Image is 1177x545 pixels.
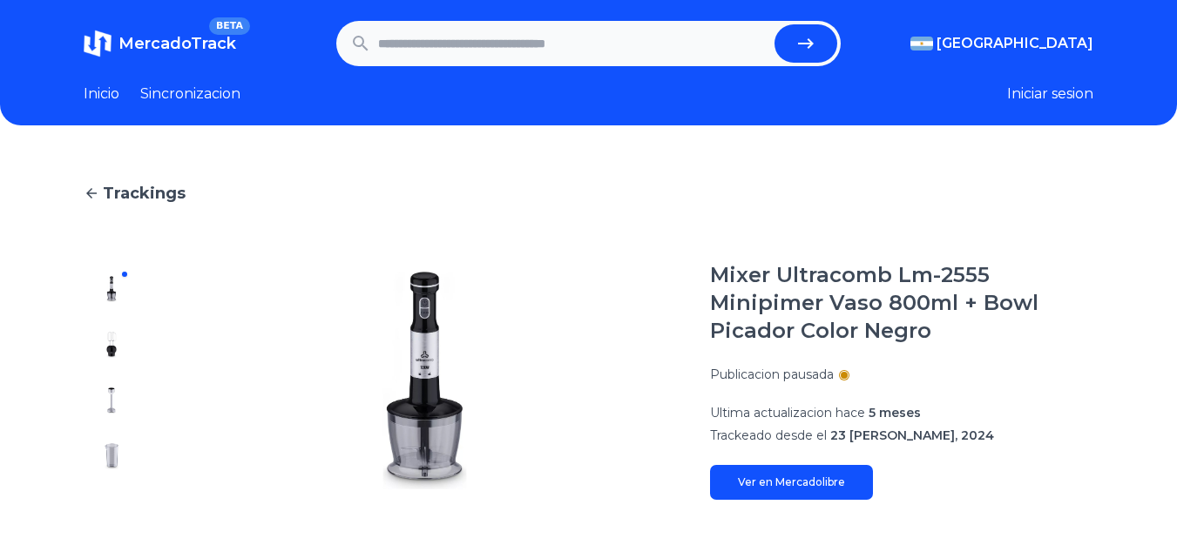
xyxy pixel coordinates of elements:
a: MercadoTrackBETA [84,30,236,57]
span: Trackeado desde el [710,427,827,443]
span: 23 [PERSON_NAME], 2024 [830,427,994,443]
img: Argentina [910,37,933,50]
img: Mixer Ultracomb Lm-2555 Minipimer Vaso 800ml + Bowl Picador Color Negro [98,387,125,414]
span: 5 meses [869,405,921,421]
button: Iniciar sesion [1007,84,1093,104]
img: Mixer Ultracomb Lm-2555 Minipimer Vaso 800ml + Bowl Picador Color Negro [98,275,125,303]
p: Publicacion pausada [710,366,834,383]
img: Mixer Ultracomb Lm-2555 Minipimer Vaso 800ml + Bowl Picador Color Negro [174,261,675,500]
img: MercadoTrack [84,30,112,57]
span: [GEOGRAPHIC_DATA] [937,33,1093,54]
a: Ver en Mercadolibre [710,465,873,500]
a: Trackings [84,181,1093,205]
img: Mixer Ultracomb Lm-2555 Minipimer Vaso 800ml + Bowl Picador Color Negro [98,442,125,470]
img: Mixer Ultracomb Lm-2555 Minipimer Vaso 800ml + Bowl Picador Color Negro [98,331,125,359]
h1: Mixer Ultracomb Lm-2555 Minipimer Vaso 800ml + Bowl Picador Color Negro [710,261,1093,345]
span: Trackings [103,181,186,205]
span: MercadoTrack [118,34,236,53]
a: Inicio [84,84,119,104]
button: [GEOGRAPHIC_DATA] [910,33,1093,54]
span: Ultima actualizacion hace [710,405,865,421]
span: BETA [209,17,250,35]
a: Sincronizacion [140,84,240,104]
